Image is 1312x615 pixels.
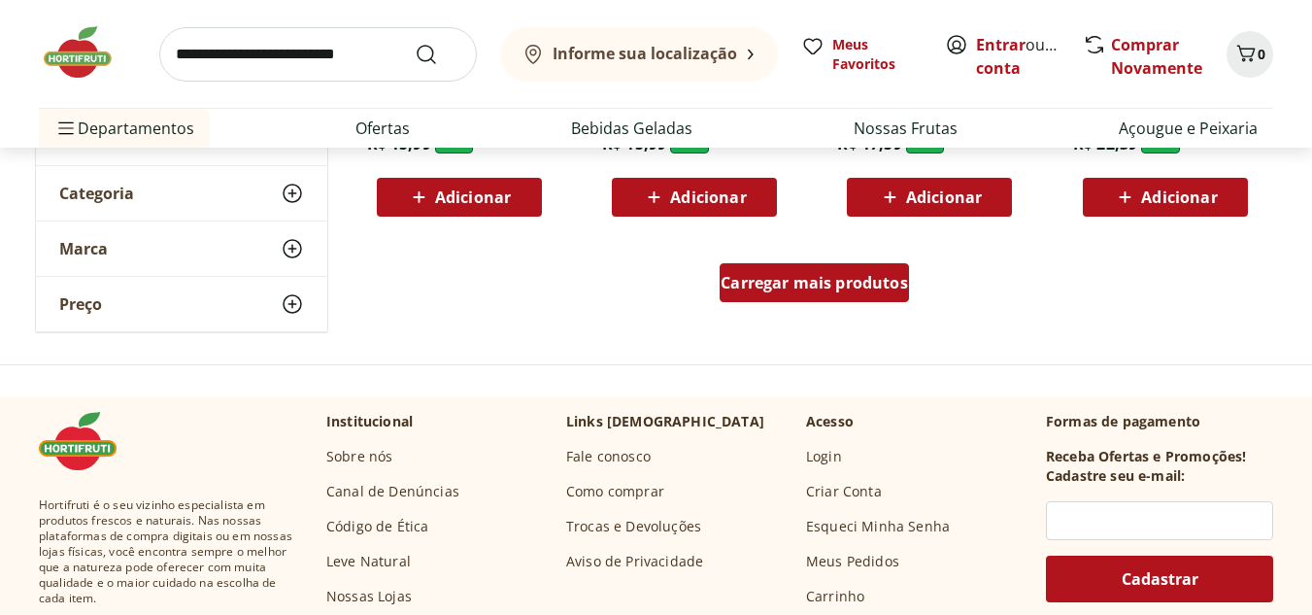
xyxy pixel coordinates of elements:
a: Carrinho [806,587,864,606]
a: Carregar mais produtos [720,263,909,310]
a: Criar conta [976,34,1083,79]
a: Nossas Lojas [326,587,412,606]
span: Adicionar [670,189,746,205]
a: Login [806,447,842,466]
a: Meus Favoritos [801,35,922,74]
a: Aviso de Privacidade [566,552,703,571]
a: Leve Natural [326,552,411,571]
button: Adicionar [612,178,777,217]
button: Submit Search [415,43,461,66]
button: Adicionar [1083,178,1248,217]
span: 0 [1258,45,1265,63]
a: Sobre nós [326,447,392,466]
a: Comprar Novamente [1111,34,1202,79]
a: Entrar [976,34,1026,55]
a: Ofertas [355,117,410,140]
span: Adicionar [1141,189,1217,205]
h3: Cadastre seu e-mail: [1046,466,1185,486]
span: Hortifruti é o seu vizinho especialista em produtos frescos e naturais. Nas nossas plataformas de... [39,497,295,606]
a: Código de Ética [326,517,428,536]
a: Açougue e Peixaria [1119,117,1258,140]
p: Formas de pagamento [1046,412,1273,431]
span: Adicionar [906,189,982,205]
span: Meus Favoritos [832,35,922,74]
p: Acesso [806,412,854,431]
a: Canal de Denúncias [326,482,459,501]
button: Menu [54,105,78,152]
span: ou [976,33,1062,80]
button: Preço [36,277,327,331]
a: Criar Conta [806,482,882,501]
h3: Receba Ofertas e Promoções! [1046,447,1246,466]
p: Links [DEMOGRAPHIC_DATA] [566,412,764,431]
input: search [159,27,477,82]
button: Categoria [36,166,327,221]
span: Adicionar [435,189,511,205]
a: Trocas e Devoluções [566,517,701,536]
p: Institucional [326,412,413,431]
a: Nossas Frutas [854,117,958,140]
button: Adicionar [847,178,1012,217]
button: Informe sua localização [500,27,778,82]
button: Marca [36,222,327,276]
span: Carregar mais produtos [721,275,908,290]
b: Informe sua localização [553,43,737,64]
a: Fale conosco [566,447,651,466]
span: Preço [59,294,102,314]
a: Bebidas Geladas [571,117,692,140]
img: Hortifruti [39,412,136,470]
span: Marca [59,239,108,258]
span: Categoria [59,184,134,203]
span: Departamentos [54,105,194,152]
img: Hortifruti [39,23,136,82]
span: Cadastrar [1122,571,1198,587]
a: Esqueci Minha Senha [806,517,950,536]
button: Cadastrar [1046,556,1273,602]
a: Como comprar [566,482,664,501]
button: Carrinho [1227,31,1273,78]
a: Meus Pedidos [806,552,899,571]
button: Adicionar [377,178,542,217]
